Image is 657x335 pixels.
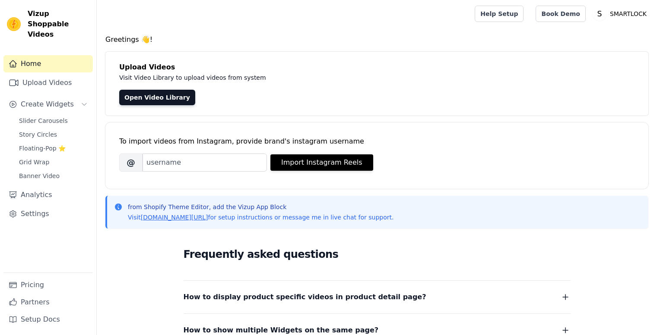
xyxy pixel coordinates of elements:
[3,74,93,91] a: Upload Videos
[14,128,93,141] a: Story Circles
[19,172,60,180] span: Banner Video
[105,34,648,45] h4: Greetings 👋!
[3,276,93,294] a: Pricing
[21,99,74,110] span: Create Widgets
[128,203,394,211] p: from Shopify Theme Editor, add the Vizup App Block
[14,142,93,154] a: Floating-Pop ⭐
[3,55,93,72] a: Home
[19,158,49,166] span: Grid Wrap
[184,291,571,303] button: How to display product specific videos in product detail page?
[270,154,373,171] button: Import Instagram Reels
[143,153,267,172] input: username
[119,62,635,72] h4: Upload Videos
[119,90,195,105] a: Open Video Library
[128,213,394,222] p: Visit for setup instructions or message me in live chat for support.
[141,214,208,221] a: [DOMAIN_NAME][URL]
[3,205,93,222] a: Settings
[7,17,21,31] img: Vizup
[119,153,143,172] span: @
[606,6,650,22] p: SMARTLOCK
[14,115,93,127] a: Slider Carousels
[3,186,93,204] a: Analytics
[475,6,524,22] a: Help Setup
[597,9,602,18] text: S
[19,144,66,153] span: Floating-Pop ⭐
[593,6,650,22] button: S SMARTLOCK
[3,311,93,328] a: Setup Docs
[184,291,426,303] span: How to display product specific videos in product detail page?
[19,116,68,125] span: Slider Carousels
[536,6,585,22] a: Book Demo
[119,72,506,83] p: Visit Video Library to upload videos from system
[184,246,571,263] h2: Frequently asked questions
[14,156,93,168] a: Grid Wrap
[28,9,89,40] span: Vizup Shoppable Videos
[14,170,93,182] a: Banner Video
[3,96,93,113] button: Create Widgets
[119,136,635,147] div: To import videos from Instagram, provide brand's instagram username
[19,130,57,139] span: Story Circles
[3,294,93,311] a: Partners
